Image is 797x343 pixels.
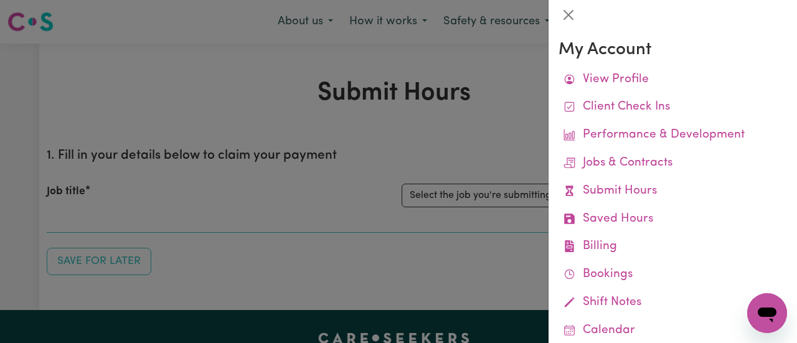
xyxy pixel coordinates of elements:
[559,289,787,317] a: Shift Notes
[559,93,787,121] a: Client Check Ins
[559,205,787,233] a: Saved Hours
[559,40,787,61] h3: My Account
[559,66,787,94] a: View Profile
[559,149,787,177] a: Jobs & Contracts
[559,121,787,149] a: Performance & Development
[747,293,787,333] iframe: Button to launch messaging window, conversation in progress
[559,5,578,25] button: Close
[559,261,787,289] a: Bookings
[559,233,787,261] a: Billing
[559,177,787,205] a: Submit Hours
